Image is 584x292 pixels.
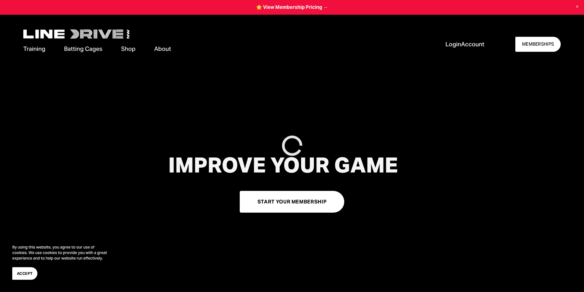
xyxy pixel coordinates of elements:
[64,45,102,53] span: Batting Cages
[23,29,129,39] img: LineDrive NorthWest
[12,267,37,280] button: Accept
[113,153,452,177] h1: IMPROVE YOUR GAME
[64,44,102,54] a: folder dropdown
[23,44,45,54] a: folder dropdown
[240,191,345,213] a: START YOUR MEMBERSHIP
[12,245,110,261] p: By using this website, you agree to our use of cookies. We use cookies to provide you with a grea...
[154,45,171,53] span: About
[17,271,33,276] span: Accept
[23,45,45,53] span: Training
[515,37,560,52] a: MEMBERSHIPS
[154,44,171,54] a: folder dropdown
[6,238,116,286] section: Cookie banner
[121,44,136,54] a: Shop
